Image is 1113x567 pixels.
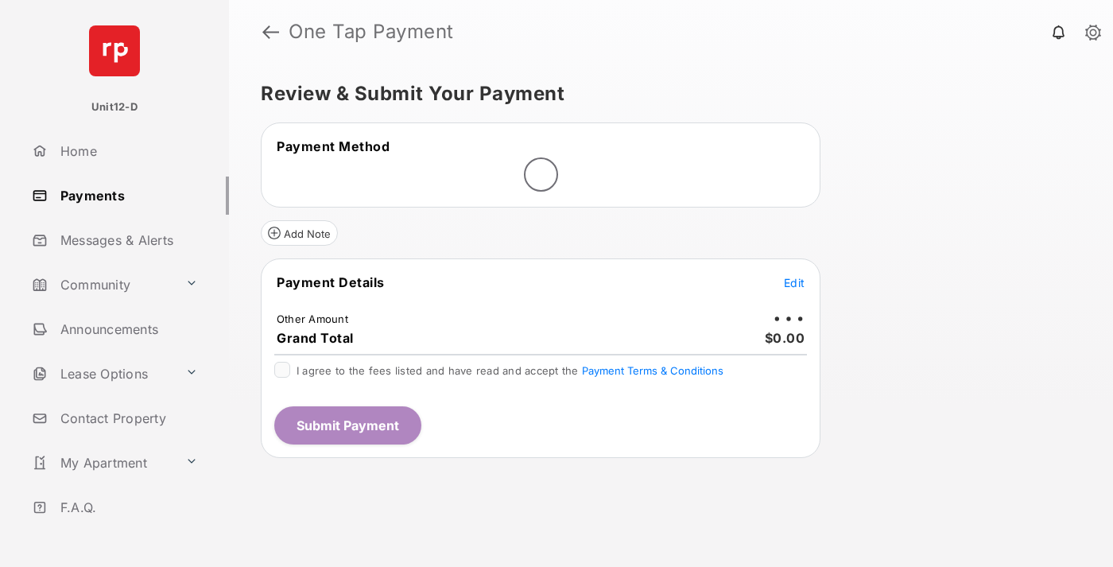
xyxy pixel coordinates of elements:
a: Home [25,132,229,170]
a: F.A.Q. [25,488,229,526]
button: Add Note [261,220,338,246]
span: Payment Method [277,138,390,154]
a: Messages & Alerts [25,221,229,259]
span: Grand Total [277,330,354,346]
a: Announcements [25,310,229,348]
button: Submit Payment [274,406,421,445]
button: Edit [784,274,805,290]
span: Payment Details [277,274,385,290]
p: Unit12-D [91,99,138,115]
strong: One Tap Payment [289,22,454,41]
a: Lease Options [25,355,179,393]
a: Contact Property [25,399,229,437]
a: Community [25,266,179,304]
h5: Review & Submit Your Payment [261,84,1068,103]
span: Edit [784,276,805,289]
a: My Apartment [25,444,179,482]
button: I agree to the fees listed and have read and accept the [582,364,723,377]
span: $0.00 [765,330,805,346]
span: I agree to the fees listed and have read and accept the [297,364,723,377]
img: svg+xml;base64,PHN2ZyB4bWxucz0iaHR0cDovL3d3dy53My5vcmcvMjAwMC9zdmciIHdpZHRoPSI2NCIgaGVpZ2h0PSI2NC... [89,25,140,76]
td: Other Amount [276,312,349,326]
a: Payments [25,177,229,215]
